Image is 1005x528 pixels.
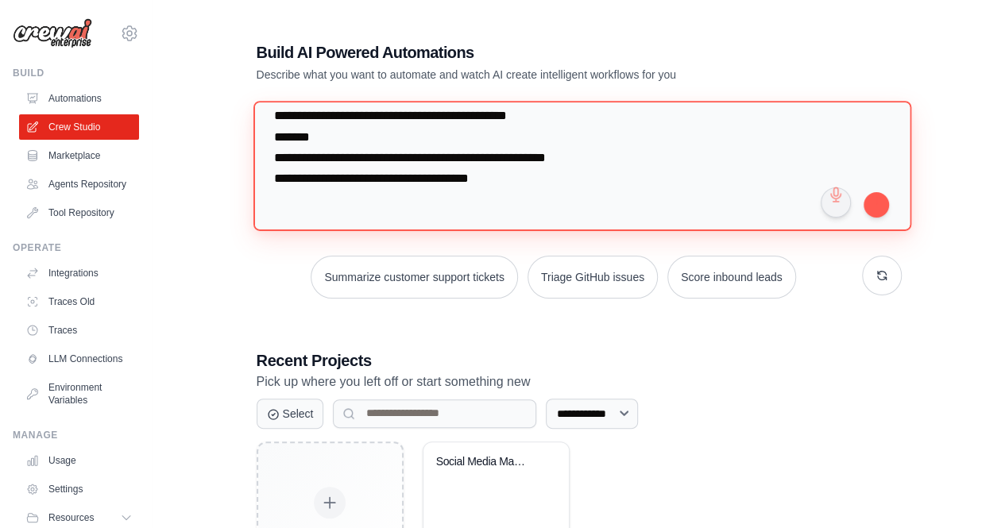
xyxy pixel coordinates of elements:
[19,260,139,286] a: Integrations
[257,349,902,372] h3: Recent Projects
[821,187,851,218] button: Click to speak your automation idea
[19,318,139,343] a: Traces
[19,114,139,140] a: Crew Studio
[257,41,790,64] h1: Build AI Powered Automations
[13,67,139,79] div: Build
[19,289,139,314] a: Traces Old
[528,256,658,299] button: Triage GitHub issues
[862,256,902,295] button: Get new suggestions
[13,241,139,254] div: Operate
[19,476,139,502] a: Settings
[926,452,1005,528] iframe: Chat Widget
[257,372,902,392] p: Pick up where you left off or start something new
[19,200,139,225] a: Tool Repository
[13,18,92,48] img: Logo
[19,86,139,111] a: Automations
[311,256,517,299] button: Summarize customer support tickets
[19,143,139,168] a: Marketplace
[257,399,324,429] button: Select
[19,346,139,372] a: LLM Connections
[667,256,796,299] button: Score inbound leads
[48,511,94,524] span: Resources
[19,172,139,197] a: Agents Repository
[926,452,1005,528] div: Widget de chat
[19,448,139,473] a: Usage
[19,375,139,413] a: Environment Variables
[436,455,532,469] div: Social Media Management Automation
[257,67,790,83] p: Describe what you want to automate and watch AI create intelligent workflows for you
[13,429,139,441] div: Manage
